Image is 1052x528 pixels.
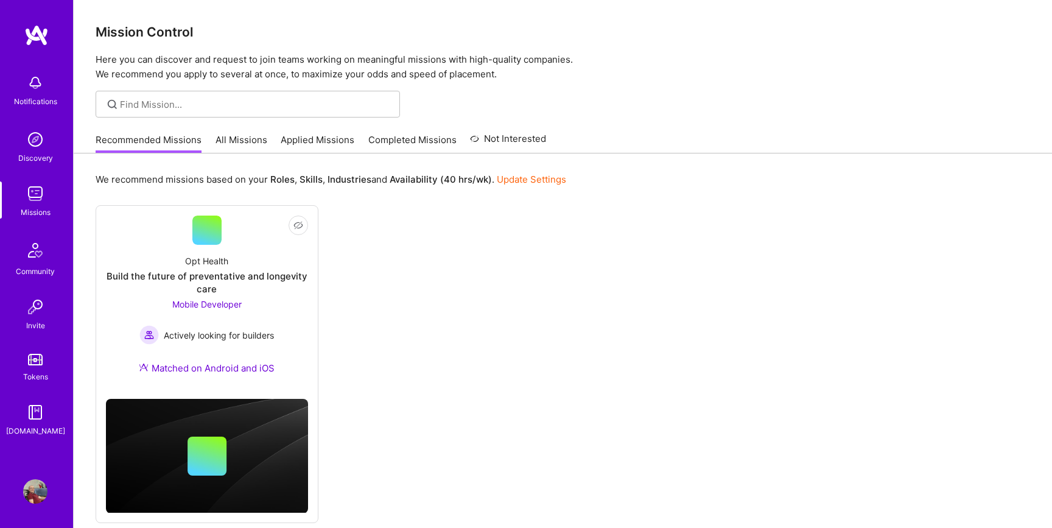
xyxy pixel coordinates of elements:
div: Invite [26,319,45,332]
div: Missions [21,206,51,219]
img: Actively looking for builders [139,325,159,345]
img: Community [21,236,50,265]
a: User Avatar [20,479,51,504]
i: icon EyeClosed [293,220,303,230]
a: Completed Missions [368,133,457,153]
span: Mobile Developer [172,299,242,309]
a: All Missions [216,133,267,153]
img: Invite [23,295,47,319]
img: Ateam Purple Icon [139,362,149,372]
a: Opt HealthBuild the future of preventative and longevity careMobile Developer Actively looking fo... [106,216,308,389]
h3: Mission Control [96,24,1030,40]
div: [DOMAIN_NAME] [6,424,65,437]
img: teamwork [23,181,47,206]
img: guide book [23,400,47,424]
div: Community [16,265,55,278]
b: Industries [328,174,371,185]
p: Here you can discover and request to join teams working on meaningful missions with high-quality ... [96,52,1030,82]
a: Not Interested [470,132,546,153]
img: discovery [23,127,47,152]
a: Applied Missions [281,133,354,153]
div: Build the future of preventative and longevity care [106,270,308,295]
i: icon SearchGrey [105,97,119,111]
span: Actively looking for builders [164,329,274,342]
img: bell [23,71,47,95]
img: logo [24,24,49,46]
div: Notifications [14,95,57,108]
div: Matched on Android and iOS [139,362,275,375]
b: Roles [270,174,295,185]
p: We recommend missions based on your , , and . [96,173,566,186]
b: Skills [300,174,323,185]
b: Availability (40 hrs/wk) [390,174,492,185]
a: Recommended Missions [96,133,202,153]
img: tokens [28,354,43,365]
img: User Avatar [23,479,47,504]
input: Find Mission... [120,98,391,111]
div: Opt Health [185,255,228,267]
div: Tokens [23,370,48,383]
div: Discovery [18,152,53,164]
img: cover [106,399,308,513]
a: Update Settings [497,174,566,185]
